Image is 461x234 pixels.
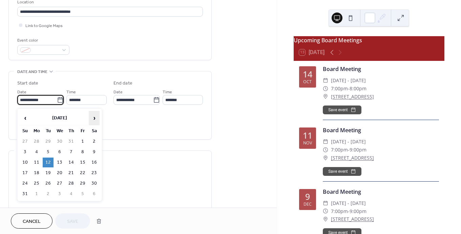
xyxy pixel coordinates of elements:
td: 8 [77,147,88,157]
a: [STREET_ADDRESS] [331,93,374,101]
td: 9 [89,147,100,157]
div: Oct [303,80,312,84]
span: Date and time [17,68,47,75]
span: ‹ [20,111,30,125]
td: 24 [20,179,30,188]
span: Time [66,89,76,96]
span: - [348,207,350,215]
div: Board Meeting [323,126,439,134]
td: 27 [54,179,65,188]
td: 15 [77,158,88,167]
td: 31 [66,137,77,146]
td: 29 [77,179,88,188]
span: [DATE] - [DATE] [331,76,366,85]
span: Link to Google Maps [25,22,63,29]
div: ​ [323,199,328,207]
td: 1 [77,137,88,146]
span: [DATE] - [DATE] [331,199,366,207]
th: Fr [77,126,88,136]
td: 22 [77,168,88,178]
div: Start date [17,80,38,87]
span: - [348,146,350,154]
a: [STREET_ADDRESS] [331,215,374,223]
th: [DATE] [31,111,88,125]
td: 11 [31,158,42,167]
td: 7 [66,147,77,157]
td: 17 [20,168,30,178]
td: 5 [43,147,54,157]
td: 26 [43,179,54,188]
th: We [54,126,65,136]
div: ​ [323,93,328,101]
span: Time [163,89,172,96]
td: 28 [66,179,77,188]
td: 3 [54,189,65,199]
td: 14 [66,158,77,167]
div: Board Meeting [323,188,439,196]
td: 6 [54,147,65,157]
span: › [89,111,99,125]
td: 4 [66,189,77,199]
th: Tu [43,126,54,136]
div: 14 [303,70,312,78]
th: Th [66,126,77,136]
div: 11 [303,131,312,140]
td: 13 [54,158,65,167]
span: Date [17,89,26,96]
td: 18 [31,168,42,178]
div: Board Meeting [323,65,439,73]
div: ​ [323,76,328,85]
div: ​ [323,138,328,146]
div: Nov [303,141,312,145]
span: Date [113,89,123,96]
div: 9 [305,192,310,201]
th: Sa [89,126,100,136]
td: 3 [20,147,30,157]
td: 16 [89,158,100,167]
td: 12 [43,158,54,167]
span: 7:00pm [331,146,348,154]
div: ​ [323,207,328,215]
td: 30 [54,137,65,146]
span: 7:00pm [331,85,348,93]
div: ​ [323,215,328,223]
span: - [348,85,350,93]
td: 28 [31,137,42,146]
button: Save event [323,167,361,176]
td: 21 [66,168,77,178]
td: 1 [31,189,42,199]
div: Upcoming Board Meetings [294,36,444,44]
button: Save event [323,106,361,114]
div: ​ [323,146,328,154]
td: 19 [43,168,54,178]
td: 4 [31,147,42,157]
div: End date [113,80,132,87]
td: 2 [43,189,54,199]
th: Su [20,126,30,136]
td: 30 [89,179,100,188]
td: 25 [31,179,42,188]
button: Cancel [11,213,53,229]
td: 5 [77,189,88,199]
div: ​ [323,85,328,93]
td: 27 [20,137,30,146]
td: 10 [20,158,30,167]
span: Cancel [23,218,41,225]
div: Event color [17,37,68,44]
span: 9:00pm [350,207,366,215]
a: [STREET_ADDRESS] [331,154,374,162]
td: 29 [43,137,54,146]
td: 6 [89,189,100,199]
span: 9:00pm [350,146,366,154]
span: 8:00pm [350,85,366,93]
div: Dec [303,202,312,207]
div: ​ [323,154,328,162]
td: 2 [89,137,100,146]
td: 31 [20,189,30,199]
td: 23 [89,168,100,178]
th: Mo [31,126,42,136]
td: 20 [54,168,65,178]
span: 7:00pm [331,207,348,215]
span: [DATE] - [DATE] [331,138,366,146]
